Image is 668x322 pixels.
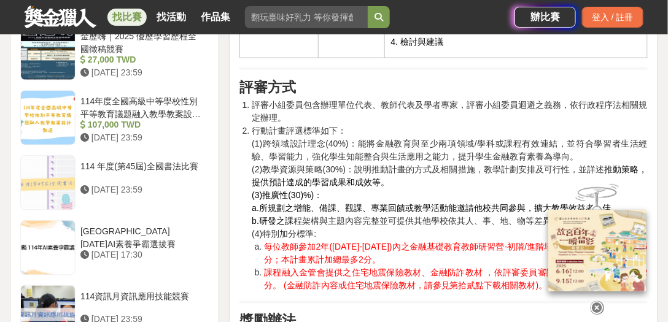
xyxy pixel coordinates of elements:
[80,131,204,144] div: [DATE] 23:59
[80,30,204,53] div: 金歷嗨｜2025 優歷學習歷程全國徵稿競賽
[20,25,209,80] a: 金歷嗨｜2025 優歷學習歷程全國徵稿競賽 27,000 TWD [DATE] 23:59
[152,9,191,26] a: 找活動
[20,220,209,275] a: [GEOGRAPHIC_DATA] [DATE]AI素養爭霸選拔賽 [DATE] 17:30
[252,164,604,174] span: (2)教學資源與策略(30%)：說明推動計畫的方式及相關措施，教學計劃安排及可行性，並詳述
[252,216,293,226] span: b.研發之課
[252,100,648,123] span: 評審小組委員包含辦理單位代表、教師代表及學者專家，評審小組委員迴避之義務，依行政程序法相關規定辦理。
[20,155,209,210] a: 114 年度(第45屆)全國書法比賽 [DATE] 23:59
[245,6,368,28] input: 翻玩臺味好乳力 等你發揮創意！
[252,126,346,136] span: 行動計畫評選標準如下：
[80,66,204,79] div: [DATE] 23:59
[515,7,576,28] a: 辦比賽
[293,216,629,226] span: 程架構與主題內容完整並可提供其他學校依其人、事、地、物等差異性進行調整與發展。
[391,37,444,47] span: 4. 檢討與建議
[20,90,209,145] a: 114年度全國高級中等學校性別平等教育議題融入教學教案設計甄選 107,000 TWD [DATE] 23:59
[582,7,643,28] div: 登入 / 註冊
[252,139,648,161] span: (1)跨領域設計理念(40%)：能將金融教育與至少兩項領域/學科或課程有效連結，並符合學習者生活經驗、學習能力，強化學生知能整合與生活應用之能力，提升學生金融教育素養為導向。
[80,225,204,248] div: [GEOGRAPHIC_DATA] [DATE]AI素養爭霸選拔賽
[196,9,235,26] a: 作品集
[252,190,322,200] span: (3)推廣性(30)%)：
[252,203,620,213] span: a.所規劃之增能、備課、觀課、專業回饋或教學活動能邀請他校共同參與，擴大教學效益者為佳。
[80,160,204,183] div: 114 年度(第45屆)全國書法比賽
[80,248,204,261] div: [DATE] 17:30
[239,79,296,95] strong: 評審方式
[80,118,204,131] div: 107,000 TWD
[252,229,316,239] span: (4)特別加分標準:
[80,290,204,313] div: 114資訊月資訊應用技能競賽
[264,267,648,290] span: 課程融入金管會提供之住宅地震保險教材、金融防詐教材 ，依評審委員審閱後酌予加分，加總最多2分。 (金融防詐內容或住宅地震保險教材，請參見第拾貳點下載相關教材)。
[107,9,147,26] a: 找比賽
[80,95,204,118] div: 114年度全國高級中等學校性別平等教育議題融入教學教案設計甄選
[264,242,648,264] span: 每位教師參加2年([DATE]-[DATE])內之金融基礎教育教師研習營-初階/進階培訓，每參與1項加總分0.5分；本計畫累計加總最多2分。
[80,53,204,66] div: 27,000 TWD
[80,183,204,196] div: [DATE] 23:59
[548,210,647,291] img: 968ab78a-c8e5-4181-8f9d-94c24feca916.png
